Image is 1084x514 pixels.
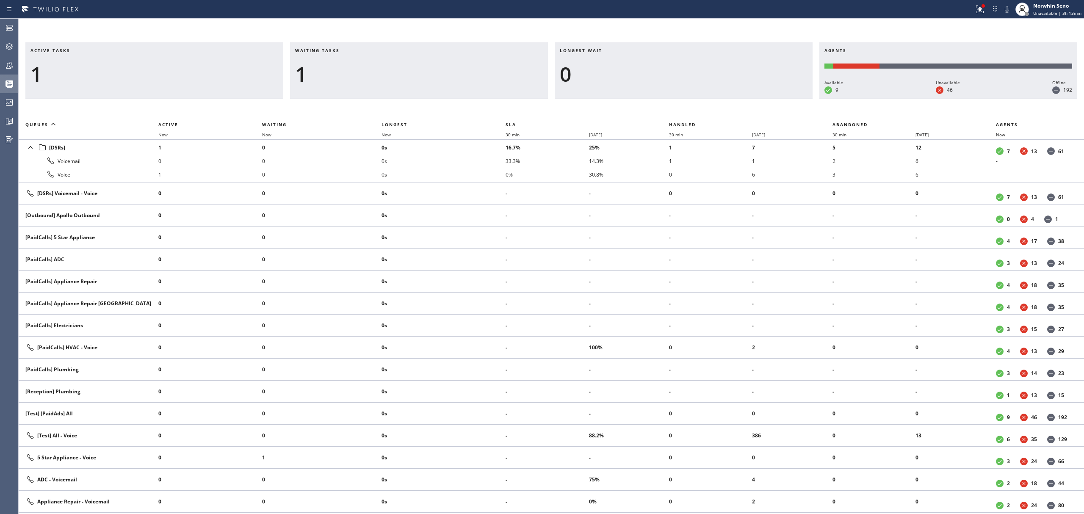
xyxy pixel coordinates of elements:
[1047,304,1055,311] dt: Offline
[1020,147,1028,155] dt: Unavailable
[506,132,520,138] span: 30 min
[158,385,262,398] li: 0
[669,407,752,420] li: 0
[589,473,669,486] li: 75%
[382,429,506,442] li: 0s
[25,212,152,219] div: [Outbound] Apollo Outbound
[158,168,262,181] li: 1
[832,363,915,376] li: -
[996,304,1004,311] dt: Available
[752,341,832,354] li: 2
[1063,86,1072,94] dd: 192
[382,473,506,486] li: 0s
[382,209,506,222] li: 0s
[1058,148,1064,155] dd: 61
[506,473,589,486] li: -
[915,407,996,420] li: 0
[1007,238,1010,245] dd: 4
[506,253,589,266] li: -
[669,231,752,244] li: -
[669,141,752,154] li: 1
[158,132,168,138] span: Now
[262,319,382,332] li: 0
[1058,326,1064,333] dd: 27
[1058,414,1067,421] dd: 192
[915,451,996,464] li: 0
[669,275,752,288] li: -
[669,451,752,464] li: 0
[915,297,996,310] li: -
[832,429,915,442] li: 0
[1044,216,1052,223] dt: Offline
[832,407,915,420] li: 0
[1020,260,1028,267] dt: Unavailable
[669,187,752,200] li: 0
[832,209,915,222] li: -
[158,154,262,168] li: 0
[506,231,589,244] li: -
[382,168,506,181] li: 0s
[262,168,382,181] li: 0
[915,385,996,398] li: -
[752,275,832,288] li: -
[25,156,152,166] div: Voicemail
[382,385,506,398] li: 0s
[1020,193,1028,201] dt: Unavailable
[752,141,832,154] li: 7
[1020,282,1028,289] dt: Unavailable
[752,473,832,486] li: 4
[589,429,669,442] li: 88.2%
[262,341,382,354] li: 0
[25,122,48,127] span: Queues
[832,187,915,200] li: 0
[30,47,70,53] span: Active tasks
[1007,326,1010,333] dd: 3
[1047,193,1055,201] dt: Offline
[832,231,915,244] li: -
[669,253,752,266] li: -
[506,363,589,376] li: -
[752,132,765,138] span: [DATE]
[158,363,262,376] li: 0
[589,168,669,181] li: 30.8%
[382,363,506,376] li: 0s
[382,275,506,288] li: 0s
[832,168,915,181] li: 3
[833,64,879,69] div: Unavailable: 46
[915,168,996,181] li: 6
[1058,436,1067,443] dd: 129
[936,79,960,86] div: Unavailable
[1007,480,1010,487] dd: 2
[506,275,589,288] li: -
[832,473,915,486] li: 0
[1020,326,1028,333] dt: Unavailable
[1058,304,1064,311] dd: 35
[669,363,752,376] li: -
[262,451,382,464] li: 1
[996,193,1004,201] dt: Available
[1020,238,1028,245] dt: Unavailable
[824,64,833,69] div: Available: 9
[752,231,832,244] li: -
[996,238,1004,245] dt: Available
[1031,370,1037,377] dd: 14
[996,348,1004,355] dt: Available
[832,319,915,332] li: -
[996,326,1004,333] dt: Available
[1031,260,1037,267] dd: 13
[158,187,262,200] li: 0
[915,341,996,354] li: 0
[158,451,262,464] li: 0
[669,429,752,442] li: 0
[1058,238,1064,245] dd: 38
[158,209,262,222] li: 0
[1033,10,1081,16] span: Unavailable | 3h 13min
[382,341,506,354] li: 0s
[262,132,271,138] span: Now
[158,122,178,127] span: Active
[832,297,915,310] li: -
[295,47,340,53] span: Waiting tasks
[382,187,506,200] li: 0s
[996,154,1074,168] li: -
[506,187,589,200] li: -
